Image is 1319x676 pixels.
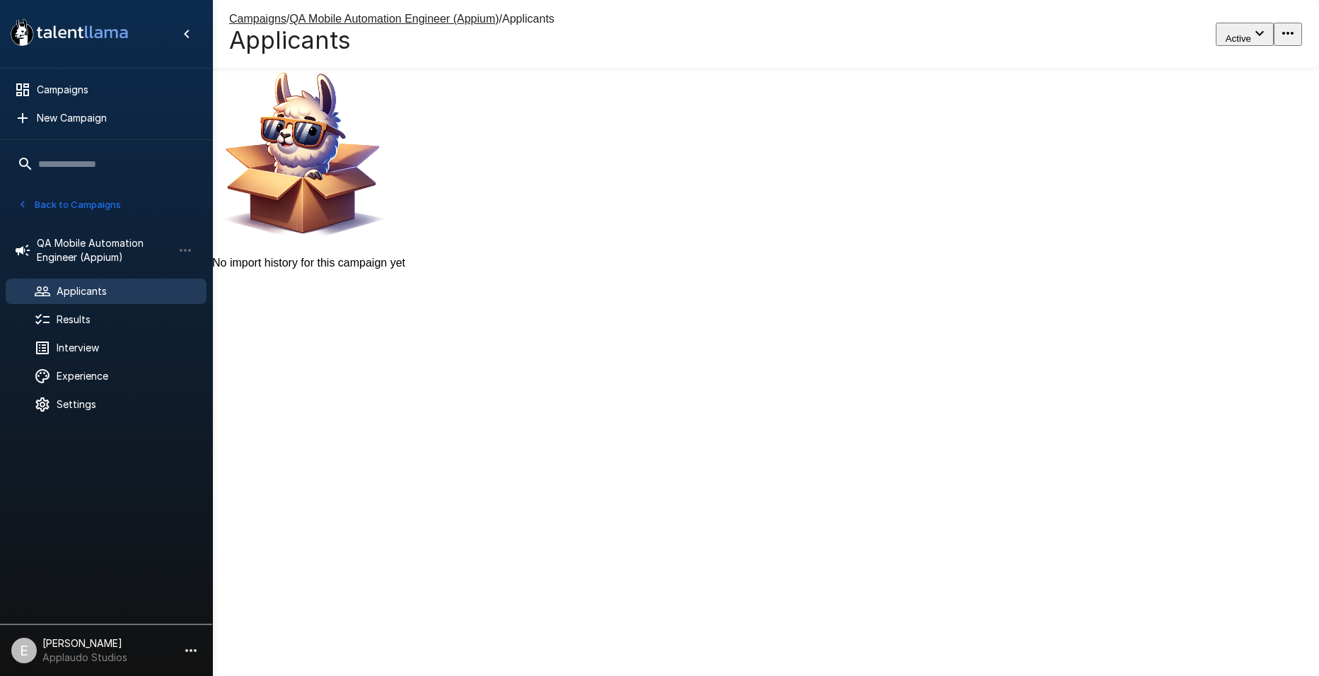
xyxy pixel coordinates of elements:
h4: Applicants [229,25,554,55]
button: Active [1216,23,1274,46]
span: / [499,13,502,25]
p: No import history for this campaign yet [212,257,1319,269]
u: QA Mobile Automation Engineer (Appium) [289,13,499,25]
img: Animated document [212,66,389,243]
span: Applicants [502,13,554,25]
span: / [286,13,289,25]
u: Campaigns [229,13,286,25]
